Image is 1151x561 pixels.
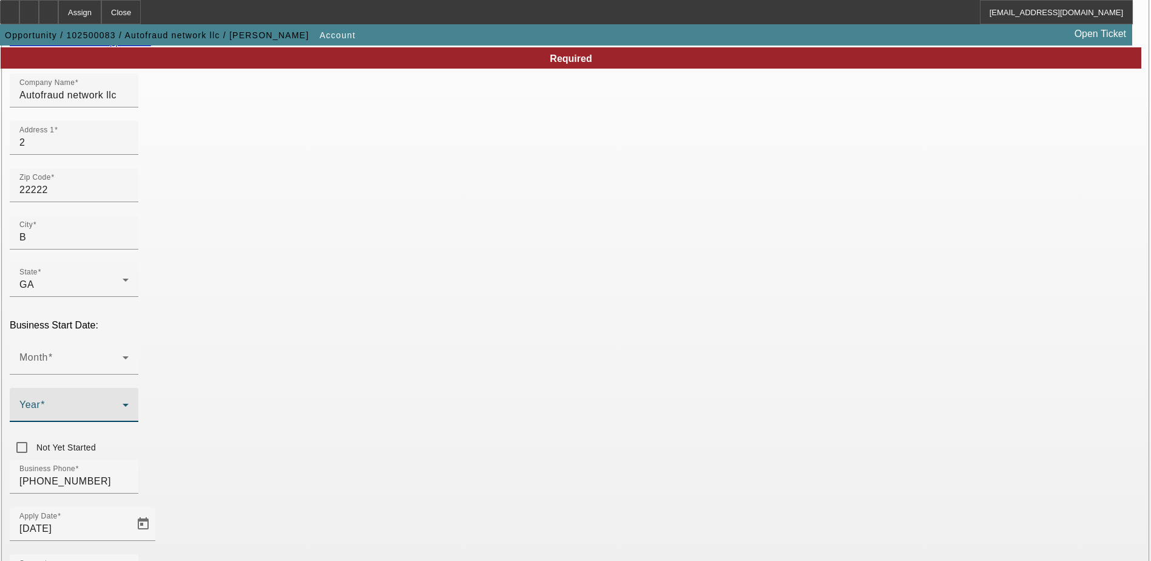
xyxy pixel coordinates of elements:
[550,53,592,64] span: Required
[5,30,309,40] span: Opportunity / 102500083 / Autofraud network llc / [PERSON_NAME]
[19,399,40,410] mat-label: Year
[1070,24,1131,44] a: Open Ticket
[131,512,155,536] button: Open calendar
[19,174,51,182] mat-label: Zip Code
[317,24,359,46] button: Account
[19,465,75,473] mat-label: Business Phone
[19,221,33,229] mat-label: City
[19,279,34,290] span: GA
[320,30,356,40] span: Account
[19,126,54,134] mat-label: Address 1
[19,268,38,276] mat-label: State
[34,441,96,454] label: Not Yet Started
[10,320,1141,331] p: Business Start Date:
[19,79,75,87] mat-label: Company Name
[19,352,48,362] mat-label: Month
[19,512,57,520] mat-label: Apply Date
